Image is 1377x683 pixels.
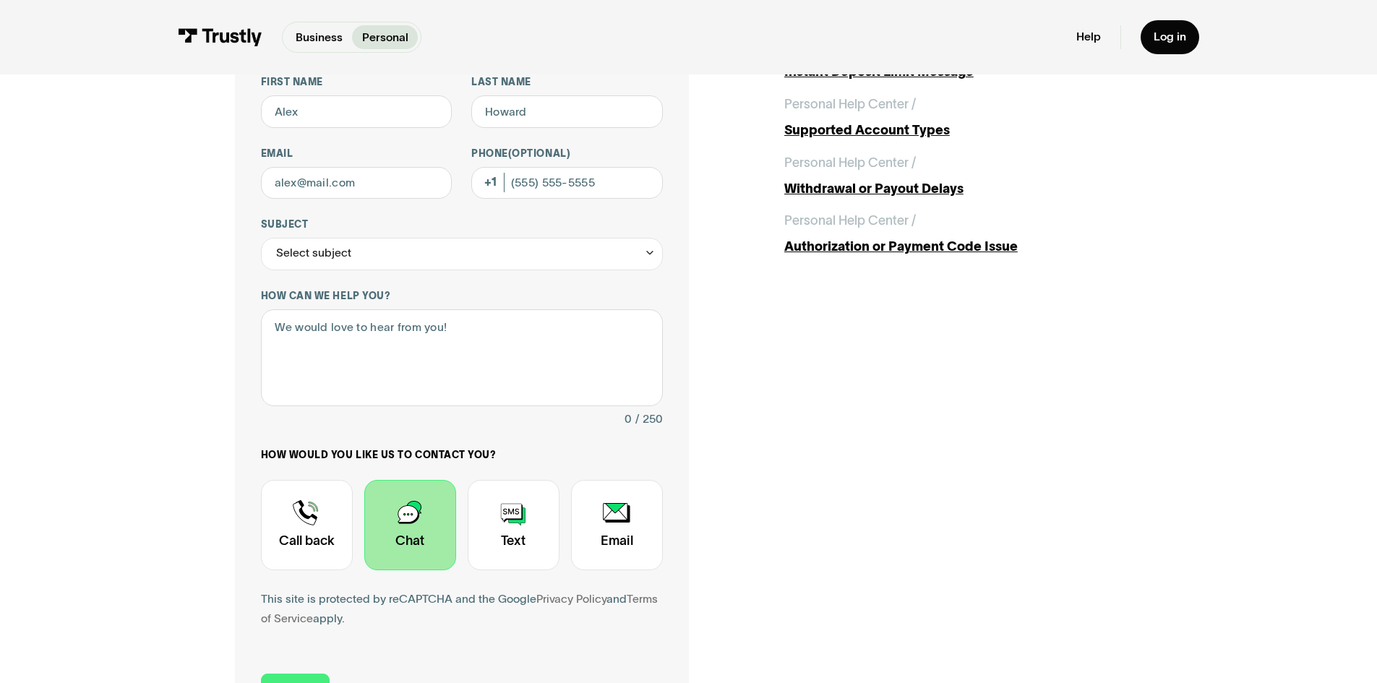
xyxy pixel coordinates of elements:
[362,29,408,46] p: Personal
[1076,30,1101,44] a: Help
[1154,30,1186,44] div: Log in
[635,410,663,429] div: / 250
[296,29,343,46] p: Business
[261,218,663,231] label: Subject
[286,25,352,49] a: Business
[471,147,663,160] label: Phone
[1141,20,1199,54] a: Log in
[261,95,452,128] input: Alex
[536,593,606,605] a: Privacy Policy
[261,147,452,160] label: Email
[784,237,1143,257] div: Authorization or Payment Code Issue
[625,410,632,429] div: 0
[261,449,663,462] label: How would you like us to contact you?
[784,153,1143,199] a: Personal Help Center /Withdrawal or Payout Delays
[471,95,663,128] input: Howard
[261,167,452,199] input: alex@mail.com
[784,153,916,173] div: Personal Help Center /
[508,148,570,159] span: (Optional)
[261,593,658,624] a: Terms of Service
[471,167,663,199] input: (555) 555-5555
[261,76,452,89] label: First name
[784,95,916,114] div: Personal Help Center /
[784,121,1143,140] div: Supported Account Types
[261,590,663,629] div: This site is protected by reCAPTCHA and the Google and apply.
[178,28,262,46] img: Trustly Logo
[276,244,351,263] div: Select subject
[261,290,663,303] label: How can we help you?
[784,95,1143,140] a: Personal Help Center /Supported Account Types
[784,179,1143,199] div: Withdrawal or Payout Delays
[784,211,916,231] div: Personal Help Center /
[261,238,663,270] div: Select subject
[352,25,418,49] a: Personal
[784,211,1143,257] a: Personal Help Center /Authorization or Payment Code Issue
[471,76,663,89] label: Last name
